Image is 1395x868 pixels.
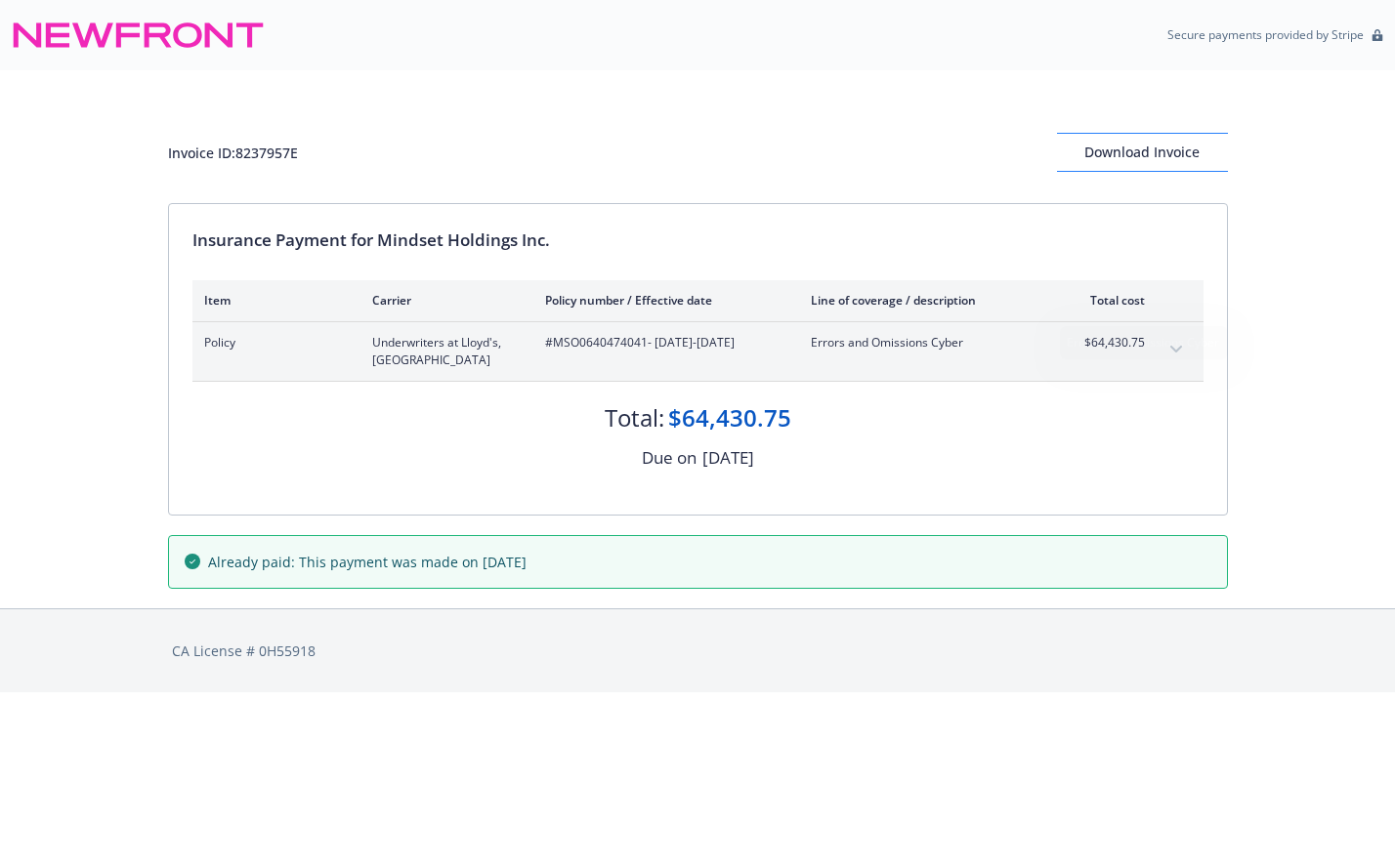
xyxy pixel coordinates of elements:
div: Total: [605,401,664,434]
div: Item [204,292,341,309]
div: Invoice ID: 8237957E [168,143,298,163]
div: [DATE] [702,445,754,471]
span: Already paid: This payment was made on [DATE] [208,552,527,572]
span: Errors and Omissions Cyber [811,334,1040,351]
p: Secure payments provided by Stripe [1167,26,1364,43]
span: Underwriters at Lloyd's, [GEOGRAPHIC_DATA] [372,334,514,369]
div: Download Invoice [1057,134,1228,171]
div: Due on [642,445,697,471]
button: Download Invoice [1057,133,1228,172]
span: Policy [204,334,341,351]
div: Total cost [1072,292,1145,309]
div: Policy number / Effective date [545,292,780,309]
div: CA License # 0H55918 [172,641,1224,661]
div: Carrier [372,292,514,309]
div: Line of coverage / description [811,292,1040,309]
div: Insurance Payment for Mindset Holdings Inc. [192,227,1204,253]
div: PolicyUnderwriters at Lloyd's, [GEOGRAPHIC_DATA]#MSO0640474041- [DATE]-[DATE]Errors and Omissions... [192,322,1204,381]
div: $64,430.75 [668,401,791,434]
span: #MSO0640474041 - [DATE]-[DATE] [545,334,780,351]
button: expand content [1161,334,1192,365]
